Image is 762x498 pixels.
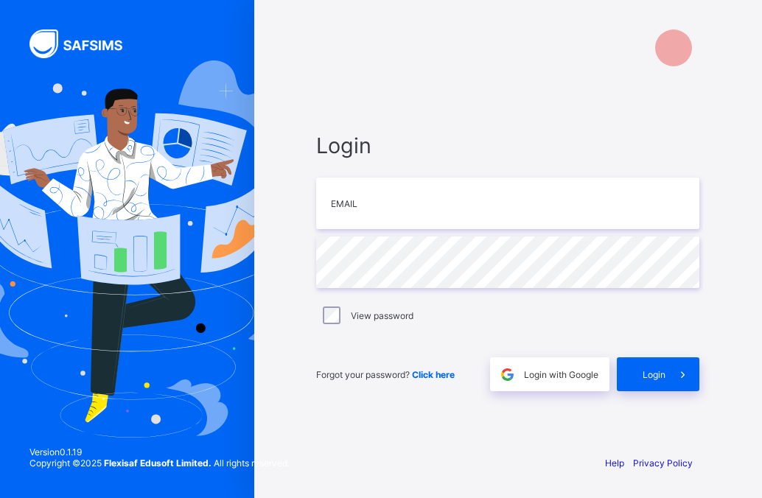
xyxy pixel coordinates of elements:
[605,457,624,469] a: Help
[316,133,699,158] span: Login
[316,369,455,380] span: Forgot your password?
[351,310,413,321] label: View password
[499,366,516,383] img: google.396cfc9801f0270233282035f929180a.svg
[29,446,290,457] span: Version 0.1.19
[633,457,693,469] a: Privacy Policy
[643,369,665,380] span: Login
[29,457,290,469] span: Copyright © 2025 All rights reserved.
[412,369,455,380] a: Click here
[104,457,212,469] strong: Flexisaf Edusoft Limited.
[524,369,598,380] span: Login with Google
[29,29,140,58] img: SAFSIMS Logo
